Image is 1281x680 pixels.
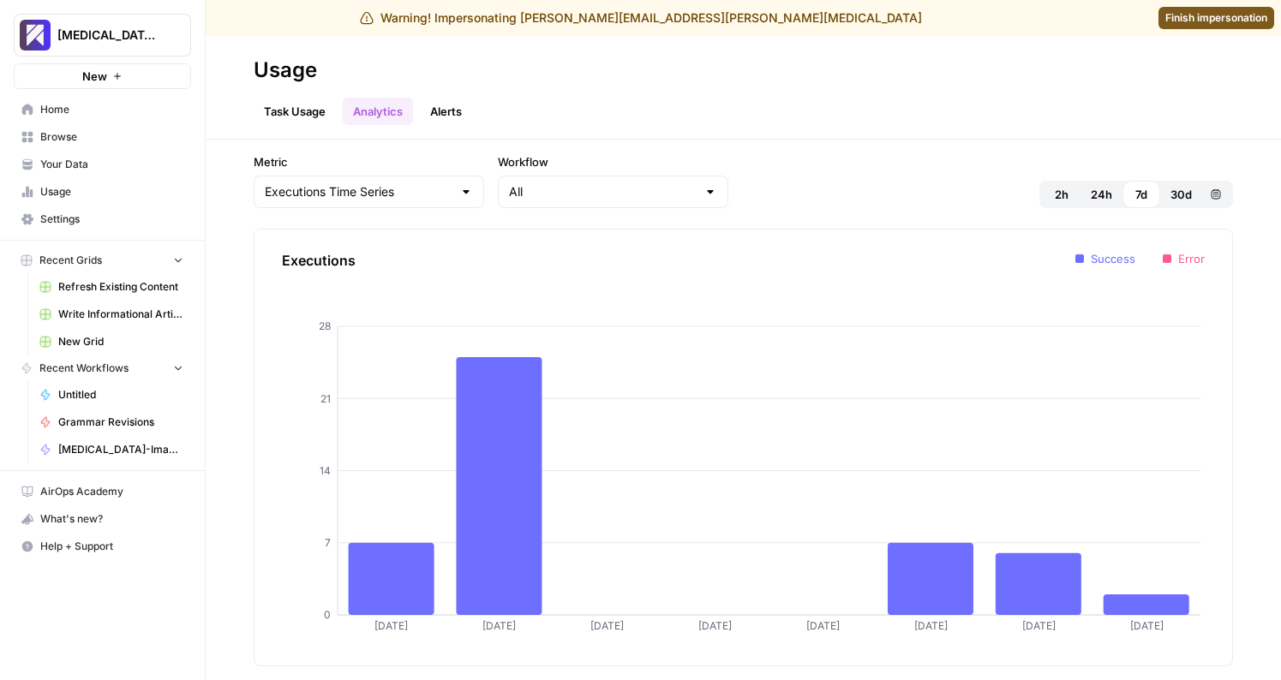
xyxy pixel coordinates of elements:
span: 24h [1091,186,1112,203]
button: Recent Workflows [14,355,191,381]
a: AirOps Academy [14,478,191,505]
a: [MEDICAL_DATA]-Image-Gen [32,436,191,463]
button: 30d [1160,181,1202,208]
span: Recent Grids [39,253,102,268]
tspan: [DATE] [914,619,948,632]
span: New Grid [58,334,183,349]
tspan: [DATE] [590,619,624,632]
tspan: 14 [320,464,331,477]
tspan: 0 [324,608,331,621]
span: Usage [40,184,183,200]
span: Settings [40,212,183,227]
a: Write Informational Article [32,301,191,328]
tspan: [DATE] [806,619,840,632]
span: Home [40,102,183,117]
tspan: [DATE] [374,619,408,632]
span: Finish impersonation [1165,10,1267,26]
div: What's new? [15,506,190,532]
span: 2h [1055,186,1068,203]
input: Executions Time Series [265,183,452,200]
a: New Grid [32,328,191,355]
a: Untitled [32,381,191,409]
span: Write Informational Article [58,307,183,322]
span: Help + Support [40,539,183,554]
a: Settings [14,206,191,233]
span: 30d [1170,186,1192,203]
button: Workspace: Overjet - Test [14,14,191,57]
button: 24h [1080,181,1122,208]
a: Task Usage [254,98,336,125]
tspan: [DATE] [482,619,516,632]
a: Refresh Existing Content [32,273,191,301]
tspan: 7 [325,536,331,549]
li: Success [1075,250,1135,267]
a: Analytics [343,98,413,125]
label: Metric [254,153,484,170]
a: Finish impersonation [1158,7,1274,29]
li: Error [1163,250,1205,267]
tspan: 21 [320,392,331,405]
span: Your Data [40,157,183,172]
button: Recent Grids [14,248,191,273]
button: 2h [1043,181,1080,208]
span: [MEDICAL_DATA] - Test [57,27,161,44]
button: New [14,63,191,89]
span: Browse [40,129,183,145]
span: Recent Workflows [39,361,129,376]
span: Grammar Revisions [58,415,183,430]
div: Warning! Impersonating [PERSON_NAME][EMAIL_ADDRESS][PERSON_NAME][MEDICAL_DATA] [360,9,922,27]
div: Usage [254,57,317,84]
span: AirOps Academy [40,484,183,499]
a: Grammar Revisions [32,409,191,436]
input: All [509,183,697,200]
span: 7d [1135,186,1147,203]
a: Browse [14,123,191,151]
button: Alerts [420,98,472,125]
tspan: [DATE] [698,619,732,632]
span: [MEDICAL_DATA]-Image-Gen [58,442,183,457]
tspan: 28 [319,319,331,332]
button: Help + Support [14,533,191,560]
img: Overjet - Test Logo [20,20,51,51]
span: Refresh Existing Content [58,279,183,295]
span: New [82,68,107,85]
a: Your Data [14,151,191,178]
tspan: [DATE] [1130,619,1164,632]
span: Untitled [58,387,183,403]
a: Home [14,96,191,123]
a: Usage [14,178,191,206]
button: What's new? [14,505,191,533]
tspan: [DATE] [1022,619,1056,632]
label: Workflow [498,153,728,170]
